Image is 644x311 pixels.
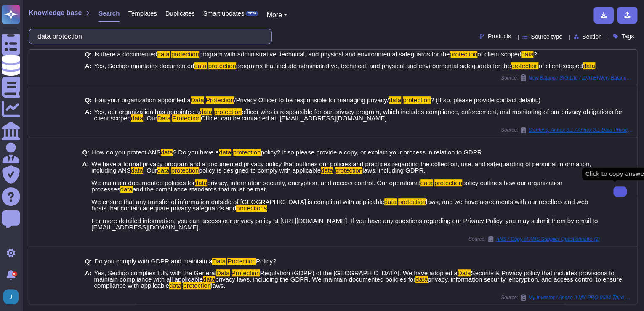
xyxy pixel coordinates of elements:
span: /Privacy Officer to be responsible for managing privacy/ [234,96,389,104]
b: A: [85,63,92,69]
mark: data [195,179,207,186]
mark: data [583,62,595,69]
span: Do you comply with GDPR and maintain a [94,258,212,265]
mark: data [131,114,143,122]
mark: protection [183,282,211,289]
mark: protection [208,62,236,69]
span: Templates [128,10,157,16]
mark: Data [157,114,171,122]
span: ? (If so, please provide contact details.) [431,96,540,104]
span: Search [98,10,120,16]
b: Q: [85,97,92,103]
mark: protection [171,51,199,58]
mark: protection [434,179,462,186]
span: Regulation (GDPR) of the [GEOGRAPHIC_DATA]. We have adopted a [260,269,457,276]
span: Security & Privacy policy that includes provisions to maintain compliance with all applicable [94,269,614,283]
span: Source: [501,74,633,81]
span: More [266,11,282,19]
span: of client-scoped [538,62,583,69]
span: Policy? [256,258,276,265]
b: Q: [85,51,92,57]
span: ? [533,51,537,58]
button: More [266,10,287,20]
span: How do you protect ANS [92,149,160,156]
mark: data [384,198,397,205]
mark: data [415,276,428,283]
span: of client scoped [477,51,521,58]
span: privacy, information security, encryption, and access control. Our operational [207,179,420,186]
mark: data [169,282,181,289]
mark: data [203,276,215,283]
b: A: [85,109,92,121]
span: Has your organization appointed a [94,96,191,104]
b: A: [82,161,89,230]
span: ? Do you have a [173,149,219,156]
mark: Protection [172,114,201,122]
mark: data [131,167,143,174]
mark: Protection [206,96,234,104]
span: My Investor / Anexo II MY PRO 0094 Third Party Risk Questionnaire MyInvestor [528,295,633,300]
span: laws, and we have agreements with our resellers and web hosts that contain adequate privacy safeg... [91,198,588,212]
mark: protection [511,62,538,69]
mark: protection [398,198,426,205]
span: We have a formal privacy program and a documented privacy policy that outlines our policies and p... [91,160,591,174]
span: Source: [501,294,633,301]
div: BETA [246,11,258,16]
span: policy? If so please provide a copy, or explain your process in relation to GDPR [261,149,482,156]
input: Search a question or template... [33,29,263,44]
span: laws. [211,282,225,289]
span: . Our [143,167,157,174]
span: and the compliance standards that must be met. We ensure that any transfer of information outside... [91,186,384,205]
span: privacy, information security, encryption, and access control to ensure compliance with applicable [94,276,622,289]
span: Siemens, Annex 3.1 / Annex 3.1 Data Privacy Supplier Questionnaire [528,128,633,133]
mark: data [161,149,173,156]
span: Knowledge base [29,10,82,16]
mark: protection [171,167,199,174]
span: policy is designed to comply with applicable [199,167,321,174]
span: Yes, Sectigo complies fully with the General [94,269,216,276]
span: . Our [143,114,157,122]
b: Q: [85,258,92,264]
mark: Protection [232,269,260,276]
button: user [2,287,24,306]
span: . [595,62,597,69]
span: Officer can be contacted at: [EMAIL_ADDRESS][DOMAIN_NAME]. [201,114,389,122]
span: Yes, our organization has appointed a [94,108,200,115]
span: Yes, Sectigo maintains documented [94,62,194,69]
mark: Protection [227,258,256,265]
span: ANS / Copy of ANS Supplier Questionnaire (2) [496,237,600,242]
mark: data [200,108,212,115]
mark: protection [335,167,362,174]
span: Smart updates [203,10,245,16]
span: policy outlines how our organization processes [91,179,562,193]
mark: data [321,167,333,174]
b: Q: [82,149,89,155]
div: 9+ [12,271,17,276]
span: privacy laws, including the GDPR. We maintain documented policies for [215,276,415,283]
span: New Balance SIG Lite / [DATE] New Balance SIG Lite Copy [528,75,633,80]
mark: protection [214,108,242,115]
span: Products [488,33,511,39]
mark: protection [403,96,431,104]
mark: data [389,96,401,104]
span: Source: [501,127,633,133]
mark: data [157,51,170,58]
mark: Data [191,96,204,104]
mark: Data [216,269,230,276]
mark: protection [450,51,477,58]
span: Source: [468,236,600,242]
mark: data [521,51,533,58]
b: A: [85,270,92,289]
span: Source type [531,34,562,40]
mark: data [194,62,206,69]
mark: Data [458,269,471,276]
mark: data [157,167,169,174]
mark: Data [212,258,226,265]
span: Section [582,34,602,40]
mark: data [219,149,231,156]
img: user [3,289,19,304]
mark: data [120,186,133,193]
span: . For more detailed information, you can access our privacy policy at [URL][DOMAIN_NAME]. If you ... [91,205,598,231]
span: Tags [621,33,634,39]
span: programs that include administrative, technical, and physical and environmental safeguards for the [236,62,511,69]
